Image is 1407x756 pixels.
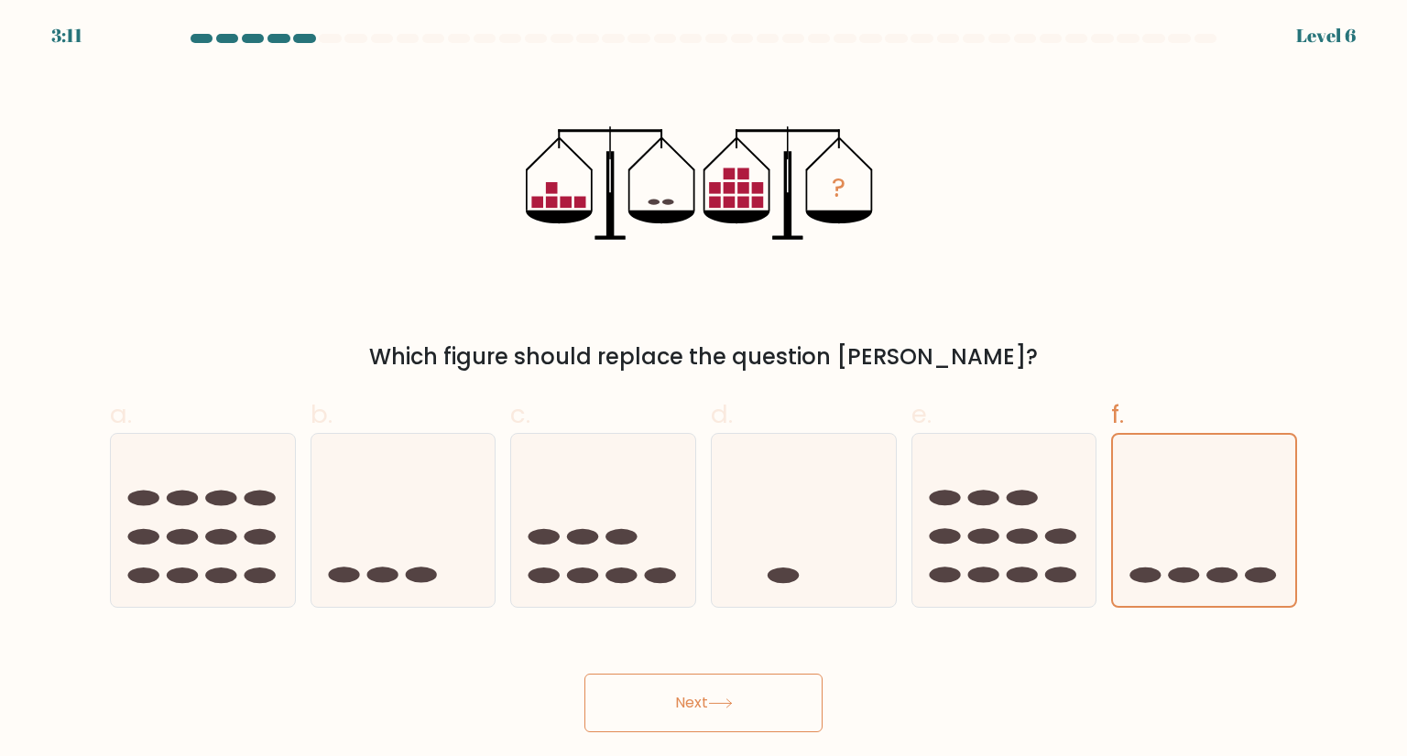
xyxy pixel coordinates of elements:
span: c. [510,396,530,432]
tspan: ? [832,168,845,205]
span: d. [711,396,733,432]
div: Level 6 [1296,22,1356,49]
span: b. [311,396,333,432]
div: 3:11 [51,22,82,49]
span: a. [110,396,132,432]
div: Which figure should replace the question [PERSON_NAME]? [121,340,1286,373]
span: f. [1111,396,1124,432]
span: e. [911,396,932,432]
button: Next [584,674,823,732]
